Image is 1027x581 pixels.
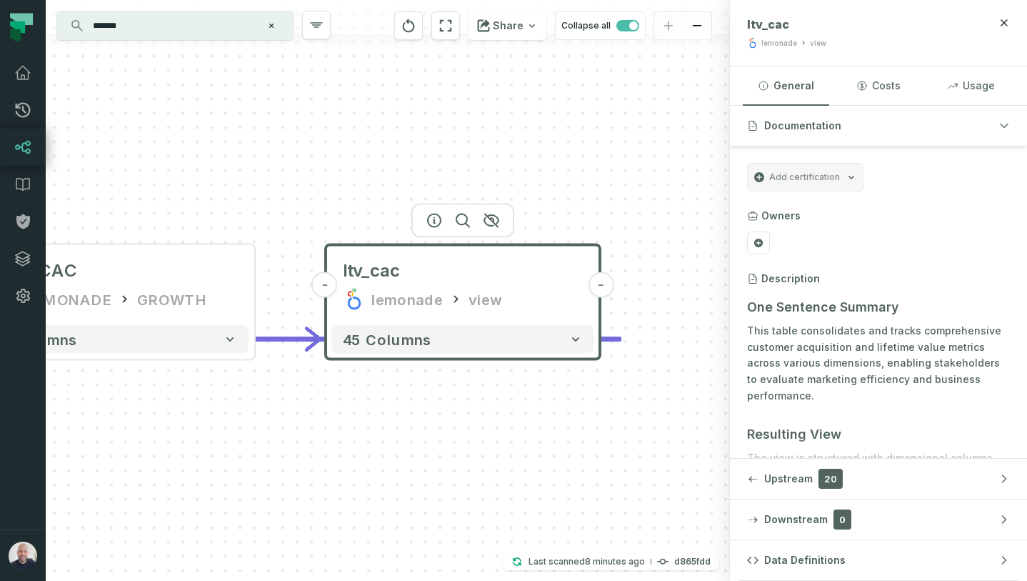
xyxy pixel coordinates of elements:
button: Usage [928,66,1014,105]
button: zoom out [683,12,711,40]
span: Downstream [764,512,828,527]
div: view [810,38,826,49]
button: Upstream20 [730,459,1027,499]
button: Share [469,11,546,40]
img: avatar of Daniel Ochoa Bimblich [9,542,37,570]
div: view [469,288,501,311]
span: ltv_cac [747,17,789,31]
button: Downstream0 [730,500,1027,540]
button: - [312,272,338,298]
span: ltv_cac [343,259,400,282]
p: Last scanned [528,555,645,569]
div: lemonade [371,288,443,311]
h3: One Sentence Summary [747,297,1010,317]
span: Documentation [764,119,841,133]
div: GROWTH [137,288,207,311]
button: Data Definitions [730,540,1027,580]
button: Costs [835,66,921,105]
h3: Owners [761,209,801,223]
div: LEMONADE [26,288,111,311]
div: lemonade [761,38,797,49]
span: Upstream [764,472,813,486]
button: Clear search query [264,19,279,33]
button: Last scanned[DATE] 10:18:57 PMd865fdd [503,553,719,570]
button: Documentation [730,106,1027,146]
span: Data Definitions [764,553,846,567]
span: 0 [833,510,851,530]
button: General [743,66,829,105]
button: Collapse all [555,11,646,40]
button: Add certification [747,163,863,192]
h3: Resulting View [747,424,1010,445]
h3: Description [761,272,820,286]
p: This table consolidates and tracks comprehensive customer acquisition and lifetime value metrics ... [747,323,1010,404]
h4: d865fdd [674,557,711,566]
span: 20 [818,469,843,489]
button: - [588,272,613,298]
span: Add certification [769,172,840,183]
span: 45 columns [343,331,431,348]
relative-time: Sep 29, 2025, 10:18 PM GMT+3 [585,556,645,567]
